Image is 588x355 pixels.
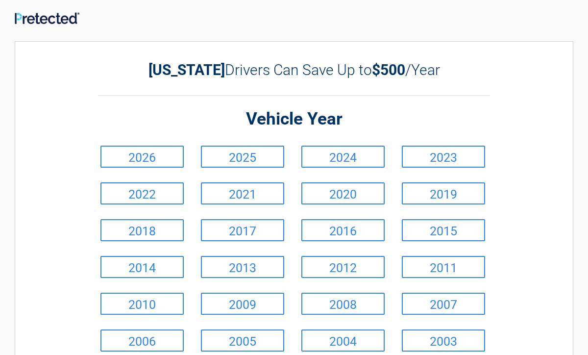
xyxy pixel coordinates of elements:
a: 2014 [100,256,184,278]
a: 2016 [301,219,385,241]
b: [US_STATE] [148,61,225,78]
h2: Drivers Can Save Up to /Year [98,61,490,78]
a: 2012 [301,256,385,278]
a: 2013 [201,256,284,278]
a: 2006 [100,330,184,352]
a: 2026 [100,146,184,168]
a: 2007 [402,293,485,315]
h2: Vehicle Year [98,108,490,131]
b: $500 [372,61,405,78]
a: 2021 [201,182,284,204]
a: 2005 [201,330,284,352]
a: 2025 [201,146,284,168]
a: 2015 [402,219,485,241]
a: 2023 [402,146,485,168]
a: 2008 [301,293,385,315]
a: 2017 [201,219,284,241]
a: 2009 [201,293,284,315]
a: 2019 [402,182,485,204]
a: 2022 [100,182,184,204]
a: 2010 [100,293,184,315]
a: 2011 [402,256,485,278]
a: 2003 [402,330,485,352]
img: Main Logo [15,12,79,24]
a: 2020 [301,182,385,204]
a: 2024 [301,146,385,168]
a: 2004 [301,330,385,352]
a: 2018 [100,219,184,241]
